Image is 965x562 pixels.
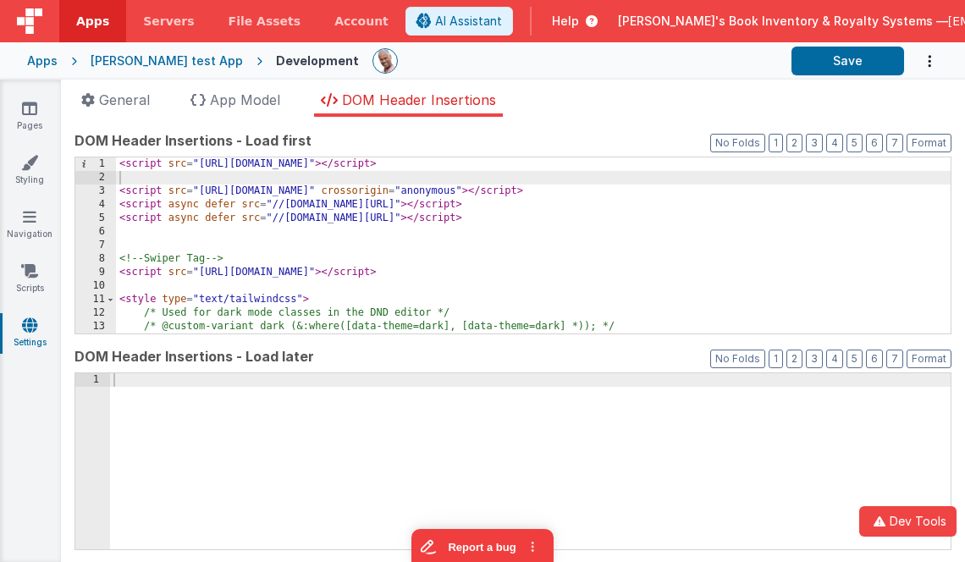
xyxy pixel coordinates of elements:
[75,225,116,239] div: 6
[907,134,951,152] button: Format
[75,293,116,306] div: 11
[769,350,783,368] button: 1
[859,506,957,537] button: Dev Tools
[75,279,116,293] div: 10
[786,350,802,368] button: 2
[866,350,883,368] button: 6
[846,134,863,152] button: 5
[791,47,904,75] button: Save
[769,134,783,152] button: 1
[75,198,116,212] div: 4
[75,373,110,387] div: 1
[75,252,116,266] div: 8
[710,134,765,152] button: No Folds
[886,350,903,368] button: 7
[75,157,116,171] div: 1
[75,306,116,320] div: 12
[75,320,116,333] div: 13
[75,239,116,252] div: 7
[75,171,116,185] div: 2
[74,130,312,151] span: DOM Header Insertions - Load first
[210,91,280,108] span: App Model
[710,350,765,368] button: No Folds
[826,350,843,368] button: 4
[27,52,58,69] div: Apps
[846,350,863,368] button: 5
[435,13,502,30] span: AI Assistant
[276,52,359,69] div: Development
[75,266,116,279] div: 9
[143,13,194,30] span: Servers
[229,13,301,30] span: File Assets
[907,350,951,368] button: Format
[91,52,243,69] div: [PERSON_NAME] test App
[74,346,314,366] span: DOM Header Insertions - Load later
[342,91,496,108] span: DOM Header Insertions
[786,134,802,152] button: 2
[75,212,116,225] div: 5
[806,134,823,152] button: 3
[806,350,823,368] button: 3
[75,185,116,198] div: 3
[618,13,948,30] span: [PERSON_NAME]'s Book Inventory & Royalty Systems —
[405,7,513,36] button: AI Assistant
[76,13,109,30] span: Apps
[99,91,150,108] span: General
[866,134,883,152] button: 6
[552,13,579,30] span: Help
[373,49,397,73] img: 11ac31fe5dc3d0eff3fbbbf7b26fa6e1
[904,44,938,79] button: Options
[886,134,903,152] button: 7
[826,134,843,152] button: 4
